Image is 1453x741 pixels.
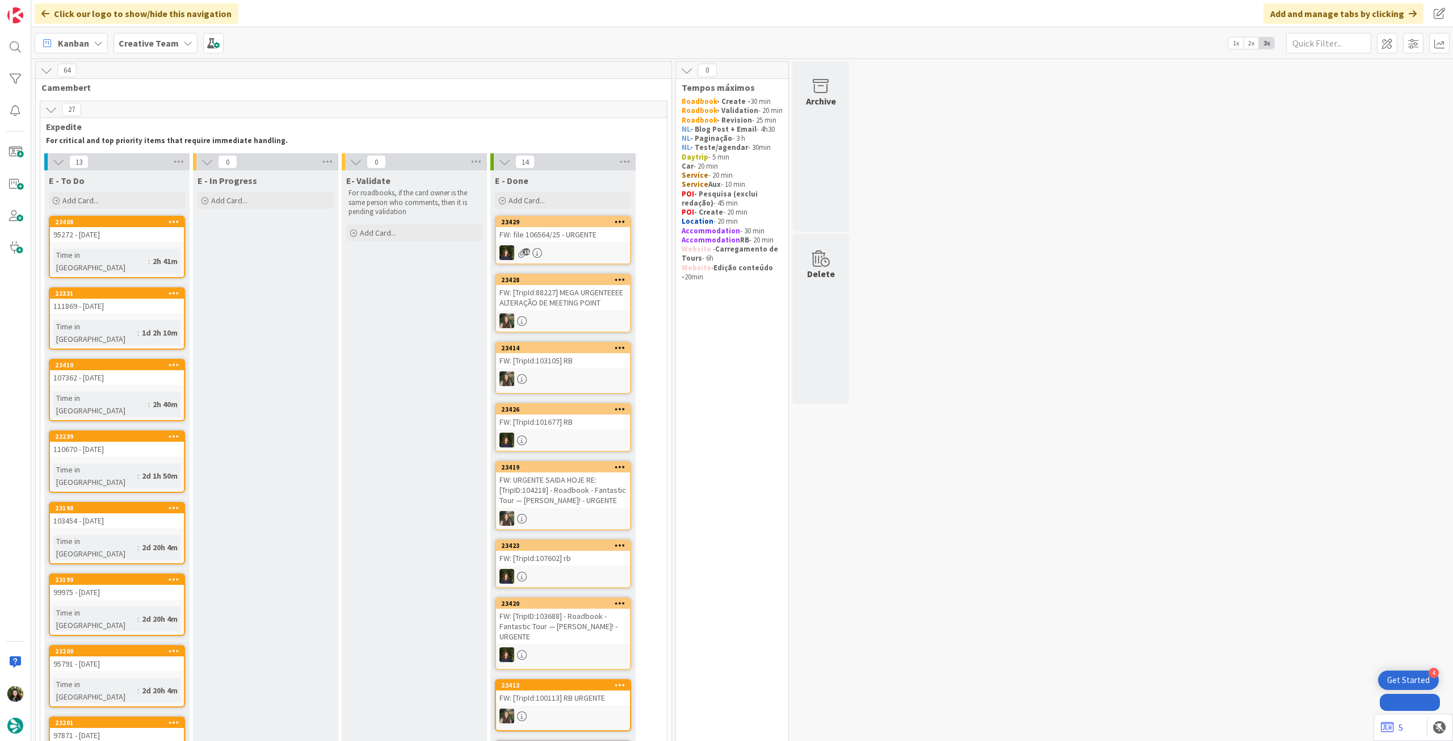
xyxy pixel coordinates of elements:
[717,106,758,115] strong: - Validation
[50,513,184,528] div: 103454 - [DATE]
[495,461,631,530] a: 23419FW: URGENTE SAIDA HOJE RE: [TripID:104218] - Roadbook - Fantastic Tour — [PERSON_NAME]! - UR...
[682,97,783,106] p: 30 min
[7,718,23,734] img: avatar
[50,503,184,528] div: 23198103454 - [DATE]
[496,343,630,353] div: 23414
[682,227,783,236] p: - 30 min
[501,600,630,608] div: 23420
[496,680,630,690] div: 23413
[55,576,184,584] div: 23199
[1378,671,1439,690] div: Open Get Started checklist, remaining modules: 4
[53,392,148,417] div: Time in [GEOGRAPHIC_DATA]
[682,235,740,245] strong: Accommodation
[496,680,630,705] div: 23413FW: [TripId:100113] RB URGENTE
[69,155,89,169] span: 13
[682,208,783,217] p: - 20 min
[682,189,694,199] strong: POI
[35,3,238,24] div: Click our logo to show/hide this navigation
[499,433,514,447] img: MC
[55,719,184,727] div: 23201
[682,116,783,125] p: - 25 min
[49,573,185,636] a: 2319999975 - [DATE]Time in [GEOGRAPHIC_DATA]:2d 20h 4m
[501,276,630,284] div: 23428
[1286,33,1371,53] input: Quick Filter...
[50,432,184,457] div: 23239110670 - [DATE]
[58,36,89,50] span: Kanban
[49,502,185,564] a: 23198103454 - [DATE]Time in [GEOGRAPHIC_DATA]:2d 20h 4m
[682,244,711,254] strong: Website
[682,244,780,263] strong: Carregamento de Tours
[496,415,630,429] div: FW: [TripId:101677] RB
[119,37,179,49] b: Creative Team
[682,190,783,208] p: - 45 min
[495,597,631,670] a: 23420FW: [TripID:103688] - Roadbook - Fantastic Tour — [PERSON_NAME]! - URGENTEMC
[515,155,535,169] span: 14
[1263,3,1423,24] div: Add and manage tabs by clicking
[50,370,184,385] div: 107362 - [DATE]
[499,313,514,328] img: IG
[137,541,139,554] span: :
[682,170,708,180] strong: Service
[496,462,630,472] div: 23419
[501,681,630,689] div: 23413
[496,647,630,662] div: MC
[682,245,783,263] p: - - 6h
[496,245,630,260] div: MC
[496,551,630,566] div: FW: [TripId:107602] rb
[496,404,630,429] div: 23426FW: [TripId:101677] RB
[46,136,288,145] strong: For critical and top priority items that require immediate handling.
[495,342,631,394] a: 23414FW: [TripId:103105] RBIG
[682,106,783,115] p: - 20 min
[496,709,630,723] div: IG
[49,645,185,707] a: 2320095791 - [DATE]Time in [GEOGRAPHIC_DATA]:2d 20h 4m
[139,541,180,554] div: 2d 20h 4m
[55,290,184,298] div: 23331
[682,133,690,143] strong: NL
[501,405,630,413] div: 23426
[501,218,630,226] div: 23429
[682,217,783,226] p: - 20 min
[496,217,630,242] div: 23429FW: file 106564/25 - URGENTE
[367,155,386,169] span: 0
[501,344,630,352] div: 23414
[496,569,630,584] div: MC
[53,463,137,488] div: Time in [GEOGRAPHIC_DATA]
[41,82,657,93] span: Camembert
[1259,37,1274,49] span: 3x
[148,398,150,411] span: :
[139,326,180,339] div: 1d 2h 10m
[496,285,630,310] div: FW: [TripId:88227] MEGA URGENTEEEE ALTERAÇÃO DE MEETING POINT
[682,97,717,106] strong: Roadbook
[55,504,184,512] div: 23198
[50,503,184,513] div: 23198
[55,361,184,369] div: 23410
[509,195,545,206] span: Add Card...
[682,82,774,93] span: Tempos máximos
[682,207,694,217] strong: POI
[62,195,99,206] span: Add Card...
[682,263,775,282] strong: Edição conteúdo -
[496,511,630,526] div: IG
[46,121,653,132] span: Expedite
[495,679,631,731] a: 23413FW: [TripId:100113] RB URGENTEIG
[690,133,732,143] strong: - Paginação
[501,542,630,550] div: 23423
[50,442,184,457] div: 110670 - [DATE]
[50,646,184,656] div: 23200
[218,155,237,169] span: 0
[496,462,630,508] div: 23419FW: URGENTE SAIDA HOJE RE: [TripID:104218] - Roadbook - Fantastic Tour — [PERSON_NAME]! - UR...
[55,218,184,226] div: 23408
[150,398,180,411] div: 2h 40m
[1228,37,1244,49] span: 1x
[50,299,184,313] div: 111869 - [DATE]
[496,598,630,609] div: 23420
[523,248,530,256] span: 15
[682,226,740,236] strong: Accommodation
[139,613,180,625] div: 2d 20h 4m
[53,606,137,631] div: Time in [GEOGRAPHIC_DATA]
[717,97,750,106] strong: - Create -
[1387,675,1430,686] div: Get Started
[50,575,184,585] div: 23199
[499,245,514,260] img: MC
[682,134,783,143] p: - 3 h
